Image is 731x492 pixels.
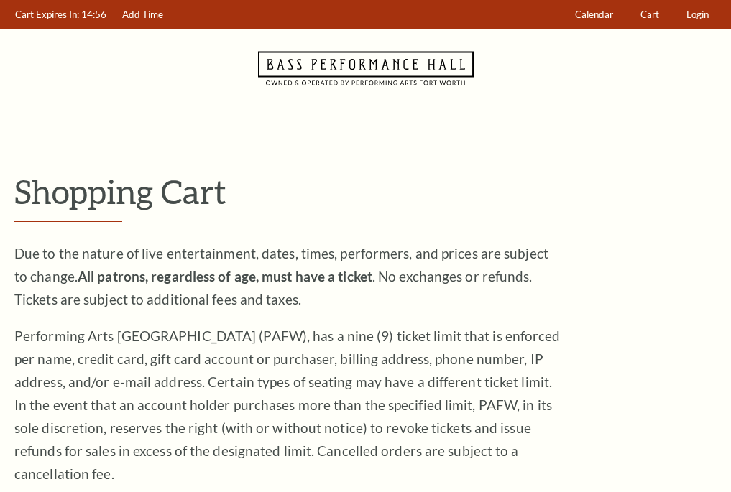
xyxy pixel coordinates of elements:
[575,9,613,20] span: Calendar
[78,268,372,284] strong: All patrons, regardless of age, must have a ticket
[81,9,106,20] span: 14:56
[14,245,548,307] span: Due to the nature of live entertainment, dates, times, performers, and prices are subject to chan...
[680,1,716,29] a: Login
[116,1,170,29] a: Add Time
[14,325,561,486] p: Performing Arts [GEOGRAPHIC_DATA] (PAFW), has a nine (9) ticket limit that is enforced per name, ...
[640,9,659,20] span: Cart
[14,173,717,210] p: Shopping Cart
[15,9,79,20] span: Cart Expires In:
[569,1,620,29] a: Calendar
[686,9,709,20] span: Login
[634,1,666,29] a: Cart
